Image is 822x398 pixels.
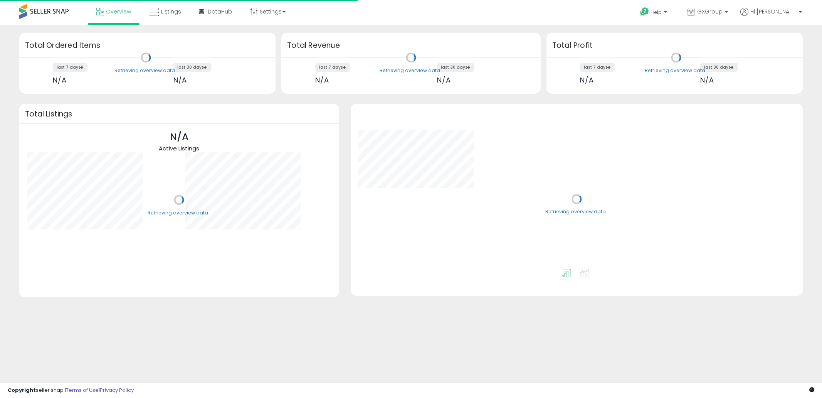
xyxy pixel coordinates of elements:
[740,8,802,25] a: Hi [PERSON_NAME]
[148,209,210,216] div: Retrieving overview data..
[114,67,177,74] div: Retrieving overview data..
[208,8,232,15] span: DataHub
[640,7,649,17] i: Get Help
[697,8,723,15] span: GXGroup
[380,67,442,74] div: Retrieving overview data..
[634,1,675,25] a: Help
[645,67,708,74] div: Retrieving overview data..
[161,8,181,15] span: Listings
[106,8,131,15] span: Overview
[545,209,608,216] div: Retrieving overview data..
[651,9,662,15] span: Help
[750,8,797,15] span: Hi [PERSON_NAME]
